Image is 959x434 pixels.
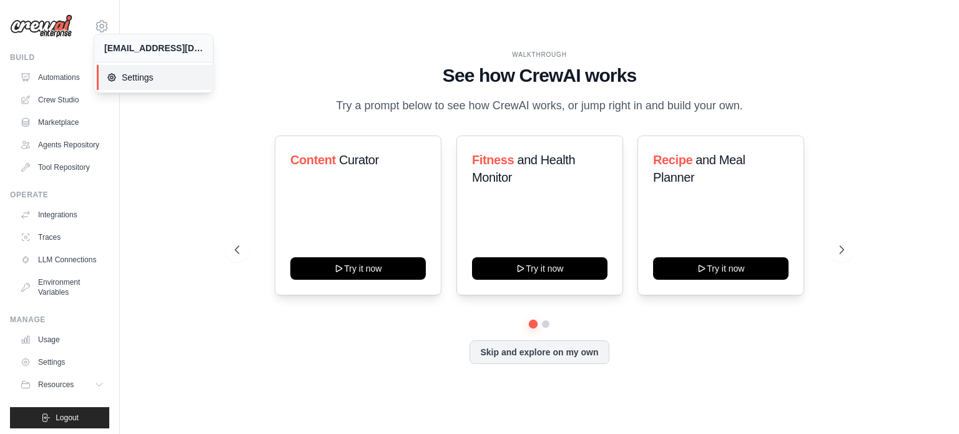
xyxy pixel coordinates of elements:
div: Manage [10,315,109,325]
span: Settings [107,71,205,84]
a: Tool Repository [15,157,109,177]
div: [EMAIL_ADDRESS][DOMAIN_NAME] [104,42,203,54]
span: and Health Monitor [472,153,575,184]
p: Try a prompt below to see how CrewAI works, or jump right in and build your own. [330,97,749,115]
button: Try it now [653,257,789,280]
span: and Meal Planner [653,153,745,184]
a: LLM Connections [15,250,109,270]
span: Logout [56,413,79,423]
div: WALKTHROUGH [235,50,844,59]
button: Logout [10,407,109,428]
button: Resources [15,375,109,395]
span: Resources [38,380,74,390]
img: Logo [10,14,72,38]
span: Fitness [472,153,514,167]
a: Traces [15,227,109,247]
a: Automations [15,67,109,87]
a: Settings [15,352,109,372]
h1: See how CrewAI works [235,64,844,87]
a: Usage [15,330,109,350]
button: Skip and explore on my own [470,340,609,364]
button: Try it now [472,257,607,280]
div: Operate [10,190,109,200]
span: Curator [339,153,379,167]
iframe: Chat Widget [897,374,959,434]
button: Try it now [290,257,426,280]
a: Integrations [15,205,109,225]
span: Recipe [653,153,692,167]
a: Agents Repository [15,135,109,155]
span: Content [290,153,336,167]
a: Marketplace [15,112,109,132]
a: Crew Studio [15,90,109,110]
a: Settings [97,65,215,90]
div: Build [10,52,109,62]
a: Environment Variables [15,272,109,302]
